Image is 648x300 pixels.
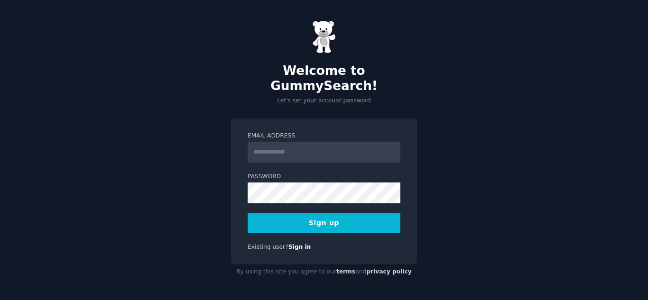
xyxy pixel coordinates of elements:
p: Let's set your account password [231,97,417,105]
a: Sign in [288,244,311,250]
label: Password [248,173,400,181]
div: By using this site you agree to our and [231,264,417,280]
span: Existing user? [248,244,288,250]
a: terms [336,268,355,275]
a: privacy policy [366,268,412,275]
h2: Welcome to GummySearch! [231,64,417,93]
label: Email Address [248,132,400,140]
button: Sign up [248,213,400,233]
img: Gummy Bear [312,20,336,54]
